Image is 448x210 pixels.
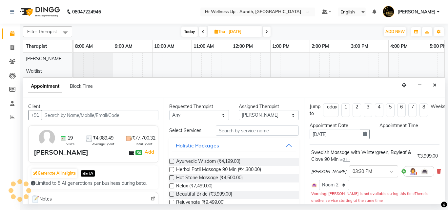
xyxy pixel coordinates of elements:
[176,174,243,182] span: Hot Stone Massage (₹4,500.00)
[181,27,198,37] span: Today
[417,153,438,160] div: ₹3,999.00
[311,149,415,163] div: Swedish Massage with Wintergreen, Bayleaf & Clove 90 Min
[385,29,405,34] span: ADD NEW
[164,127,211,134] div: Select Services
[42,110,158,120] input: Search by Name/Mobile/Email/Code
[310,103,320,117] div: Jump to
[31,195,52,203] span: Notes
[389,42,409,51] a: 4:00 PM
[68,135,73,142] span: 19
[27,29,57,34] span: Filter Therapist
[310,129,360,139] input: yyyy-mm-dd
[73,42,94,51] a: 8:00 AM
[397,103,406,117] li: 6
[70,83,93,89] span: Block Time
[409,167,417,175] img: Hairdresser.png
[421,167,429,175] img: Interior.png
[408,103,417,117] li: 7
[386,103,395,117] li: 5
[31,180,156,187] div: Limited to 5 AI generations per business during beta.
[310,42,331,51] a: 2:00 PM
[311,191,415,196] small: Warning: [PERSON_NAME] is not available during this time
[28,110,42,120] button: +91
[397,9,436,15] span: [PERSON_NAME]
[172,140,296,151] button: Holistic Packages
[239,103,299,110] div: Assigned Therapist
[28,103,158,110] div: Client
[213,29,227,34] span: Thu
[144,148,155,156] a: Add
[384,27,406,36] button: ADD NEW
[72,3,101,21] b: 08047224946
[113,42,134,51] a: 9:00 AM
[37,128,56,147] img: avatar
[92,142,114,146] span: Average Spent
[142,148,155,156] span: |
[135,150,142,155] span: ₹0
[81,170,95,177] span: BETA
[311,182,317,188] img: Interior.png
[34,147,88,157] div: [PERSON_NAME]
[26,56,63,62] span: [PERSON_NAME]
[341,103,350,117] li: 1
[135,142,153,146] span: Total Spent
[132,135,155,142] span: ₹77,700.32
[271,42,291,51] a: 1:00 PM
[430,80,439,90] button: Close
[176,142,219,149] div: Holistic Packages
[216,125,299,136] input: Search by service name
[343,157,350,162] span: 2 hr
[379,122,439,129] div: Appointment Time
[176,191,232,199] span: Beautiful Bride (₹3,999.00)
[17,3,62,21] img: logo
[364,103,372,117] li: 3
[31,169,77,178] button: Generate AI Insights
[28,81,62,92] span: Appointment
[26,43,47,49] span: Therapist
[311,168,346,175] span: [PERSON_NAME]
[349,42,370,51] a: 3:00 PM
[192,42,215,51] a: 11:00 AM
[338,157,350,162] small: for
[227,27,259,37] input: 2025-09-11
[176,166,261,174] span: Herbal Potli Massage 90 Min (₹4,300.00)
[431,103,445,110] div: Weeks
[26,68,42,74] span: Waitlist
[93,135,113,142] span: ₹4,089.49
[153,42,176,51] a: 10:00 AM
[176,199,225,207] span: Rejuvenate (₹9,499.00)
[231,42,255,51] a: 12:00 PM
[66,142,74,146] span: Visits
[176,182,213,191] span: Relax (₹7,499.00)
[383,6,394,17] img: Sapna
[310,122,370,129] div: Appointment Date
[169,103,229,110] div: Requested Therapist
[325,104,337,110] div: Today
[419,103,428,117] li: 8
[375,103,383,117] li: 4
[353,103,361,117] li: 2
[176,158,240,166] span: Ayurvedic Wisdom (₹4,199.00)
